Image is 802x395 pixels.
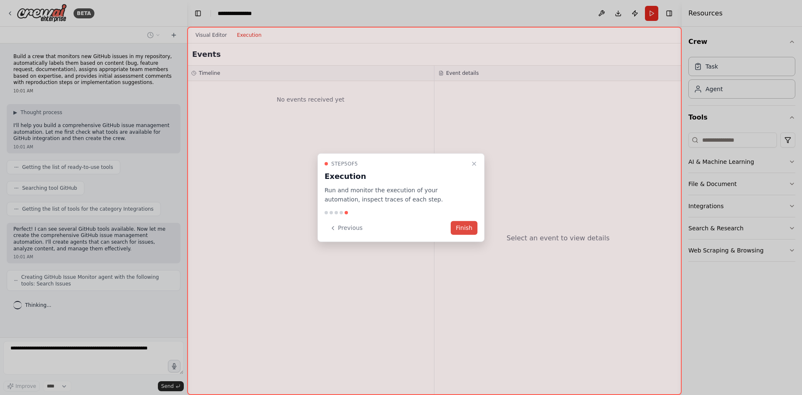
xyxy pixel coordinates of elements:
button: Previous [325,221,368,235]
p: Run and monitor the execution of your automation, inspect traces of each step. [325,185,467,204]
button: Close walkthrough [469,158,479,168]
button: Finish [451,221,477,235]
span: Step 5 of 5 [331,160,358,167]
h3: Execution [325,170,467,182]
button: Hide left sidebar [192,8,204,19]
